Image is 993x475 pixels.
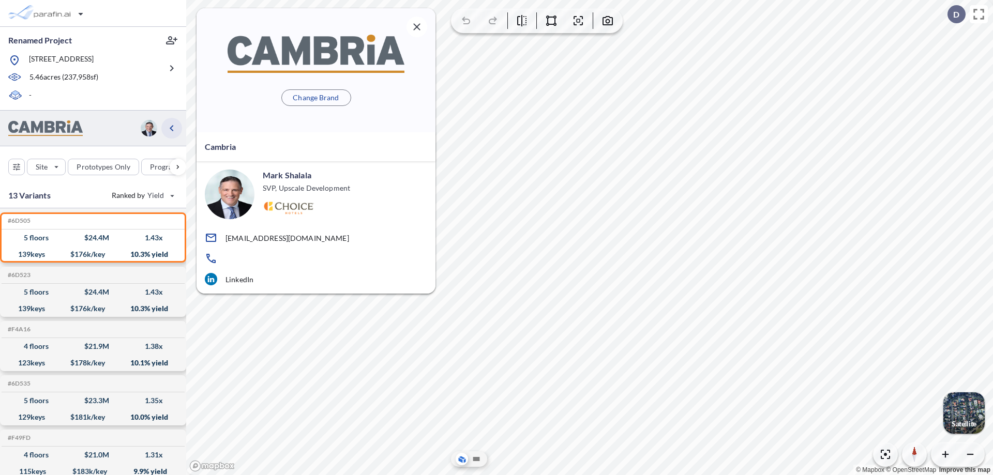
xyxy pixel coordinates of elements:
a: Improve this map [939,466,990,473]
h5: Click to copy the code [6,380,31,387]
p: - [29,90,32,102]
button: Site [27,159,66,175]
p: 5.46 acres ( 237,958 sf) [29,72,98,83]
p: Renamed Project [8,35,72,46]
p: Change Brand [293,93,339,103]
h5: Click to copy the code [6,434,31,441]
p: Cambria [205,141,236,153]
button: Site Plan [470,453,483,465]
button: Switcher ImageSatellite [943,392,985,434]
h5: Click to copy the code [6,326,31,333]
img: Switcher Image [943,392,985,434]
span: Yield [147,190,164,201]
p: Site [36,162,48,172]
a: Mapbox homepage [189,460,235,472]
p: SVP, Upscale Development [263,183,350,193]
p: Mark Shalala [263,170,311,181]
p: D [953,10,959,19]
p: [EMAIL_ADDRESS][DOMAIN_NAME] [225,234,349,242]
img: BrandImage [8,120,83,136]
img: BrandImage [228,35,404,72]
button: Ranked by Yield [103,187,181,204]
a: [EMAIL_ADDRESS][DOMAIN_NAME] [205,232,427,244]
p: LinkedIn [225,275,253,284]
h5: Click to copy the code [6,217,31,224]
button: Aerial View [456,453,468,465]
h5: Click to copy the code [6,271,31,279]
a: Mapbox [856,466,884,473]
p: Prototypes Only [77,162,130,172]
a: LinkedIn [205,273,427,285]
p: Program [150,162,179,172]
p: Satellite [952,420,976,428]
p: [STREET_ADDRESS] [29,54,94,67]
img: Logo [263,202,314,214]
button: Program [141,159,197,175]
button: Prototypes Only [68,159,139,175]
a: OpenStreetMap [886,466,936,473]
p: 13 Variants [8,189,51,202]
img: user logo [141,120,157,136]
img: user logo [205,170,254,219]
button: Change Brand [281,89,351,106]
